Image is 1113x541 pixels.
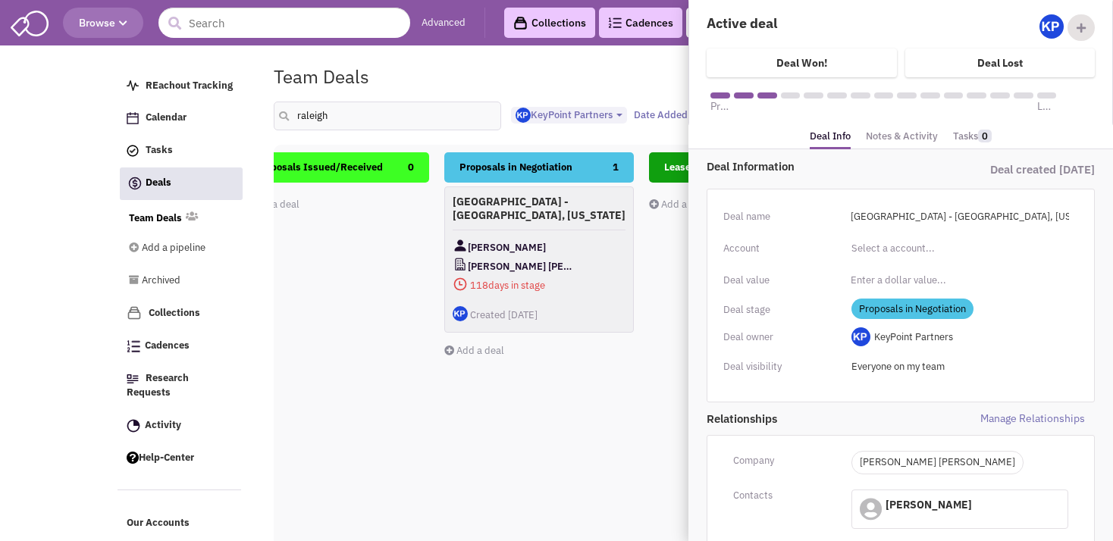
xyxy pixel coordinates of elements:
[11,8,49,36] img: SmartAdmin
[723,300,842,320] div: Deal stage
[504,8,595,38] a: Collections
[145,339,190,352] span: Cadences
[776,56,827,70] h4: Deal Won!
[608,17,622,28] img: Cadences_logo.png
[851,355,1068,379] input: Select a privacy option...
[1036,99,1056,114] span: Lease executed
[723,357,842,377] div: Deal visibility
[707,411,901,427] span: Relationships
[146,144,173,157] span: Tasks
[886,498,972,511] span: [PERSON_NAME]
[127,517,190,530] span: Our Accounts
[599,8,682,38] a: Cadences
[422,16,466,30] a: Advanced
[127,145,139,157] img: icon-tasks.png
[851,236,982,261] input: Select a account...
[119,411,242,440] a: Activity
[470,308,538,321] span: Created [DATE]
[664,161,732,174] span: Lease Pending
[453,195,625,222] h4: [GEOGRAPHIC_DATA] - [GEOGRAPHIC_DATA], [US_STATE]
[842,205,1078,229] input: Enter a deal name...
[516,108,531,123] img: Gp5tB00MpEGTGSMiAkF79g.png
[707,158,901,174] div: Deal Information
[723,207,842,227] div: Deal name
[470,279,488,292] span: 118
[255,161,383,174] span: Proposals Issued/Received
[453,277,468,292] img: icon-daysinstage-red.png
[63,8,143,38] button: Browse
[127,340,140,352] img: Cadences_logo.png
[149,306,200,319] span: Collections
[468,257,576,276] span: [PERSON_NAME] [PERSON_NAME]
[444,344,504,357] a: Add a deal
[842,268,1078,292] input: Enter a dollar value...
[119,364,242,408] a: Research Requests
[127,372,189,399] span: Research Requests
[851,451,1024,474] p: [PERSON_NAME] [PERSON_NAME]
[119,72,242,101] a: REachout Tracking
[79,16,127,30] span: Browse
[127,452,139,464] img: help.png
[119,104,242,133] a: Calendar
[901,158,1095,181] div: Deal created [DATE]
[649,198,709,211] a: Add a deal
[127,374,139,383] img: Research.png
[953,126,992,148] a: Tasks
[723,270,842,290] div: Deal value
[516,108,613,121] span: KeyPoint Partners
[453,276,625,295] span: days in stage
[127,112,139,124] img: Calendar.png
[119,136,242,165] a: Tasks
[129,267,221,296] a: Archived
[459,161,572,174] span: Proposals in Negotiation
[977,56,1023,70] h4: Deal Lost
[119,509,242,538] a: Our Accounts
[1039,14,1064,39] img: Gp5tB00MpEGTGSMiAkF79g.png
[613,152,619,183] span: 1
[119,299,242,328] a: Collections
[851,299,973,319] span: Proposals in Negotiation
[810,126,851,150] a: Deal Info
[723,451,842,471] div: Company
[723,486,842,505] div: Contacts
[468,238,546,257] span: [PERSON_NAME]
[866,126,938,148] a: Notes & Activity
[274,102,501,130] input: Search deals
[723,239,842,258] div: Account
[120,167,243,200] a: Deals
[723,327,842,347] div: Deal owner
[874,330,953,343] span: KeyPoint Partners
[158,8,410,38] input: Search
[129,234,221,263] a: Add a pipeline
[408,152,414,183] span: 0
[119,332,242,361] a: Cadences
[629,107,704,124] button: Date Added
[145,418,181,431] span: Activity
[710,99,730,114] span: Prospective Sites
[978,130,992,142] span: 0
[127,174,143,192] img: icon-deals.svg
[707,14,891,32] h4: Active deal
[1068,14,1095,41] div: Add Collaborator
[129,211,182,226] a: Team Deals
[274,67,369,86] h1: Team Deals
[146,111,187,124] span: Calendar
[453,257,468,272] img: CompanyLogo
[634,108,688,121] span: Date Added
[901,411,1095,427] span: Manage Relationships
[511,107,627,124] button: KeyPoint Partners
[127,419,140,433] img: Activity.png
[513,16,528,30] img: icon-collection-lavender-black.svg
[146,79,233,92] span: REachout Tracking
[119,444,242,473] a: Help-Center
[127,305,142,321] img: icon-collection-lavender.png
[453,238,468,253] img: Contact Image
